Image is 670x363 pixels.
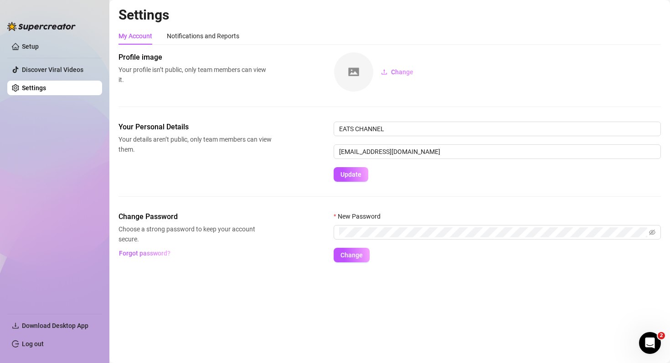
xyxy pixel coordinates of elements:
[119,52,272,63] span: Profile image
[7,22,76,31] img: logo-BBDzfeDw.svg
[649,229,655,235] span: eye-invisible
[334,122,661,136] input: Enter name
[119,6,661,24] h2: Settings
[334,144,661,159] input: Enter new email
[167,31,239,41] div: Notifications and Reports
[22,66,83,73] a: Discover Viral Videos
[119,31,152,41] div: My Account
[334,167,368,182] button: Update
[119,65,272,85] span: Your profile isn’t public, only team members can view it.
[334,248,370,262] button: Change
[658,332,665,339] span: 2
[119,250,170,257] span: Forgot password?
[22,84,46,92] a: Settings
[119,246,170,261] button: Forgot password?
[391,68,413,76] span: Change
[374,65,421,79] button: Change
[22,340,44,348] a: Log out
[22,322,88,329] span: Download Desktop App
[12,322,19,329] span: download
[639,332,661,354] iframe: Intercom live chat
[119,211,272,222] span: Change Password
[119,122,272,133] span: Your Personal Details
[334,211,387,221] label: New Password
[381,69,387,75] span: upload
[334,52,373,92] img: square-placeholder.png
[119,134,272,154] span: Your details aren’t public, only team members can view them.
[340,251,363,259] span: Change
[22,43,39,50] a: Setup
[339,227,647,237] input: New Password
[340,171,361,178] span: Update
[119,224,272,244] span: Choose a strong password to keep your account secure.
